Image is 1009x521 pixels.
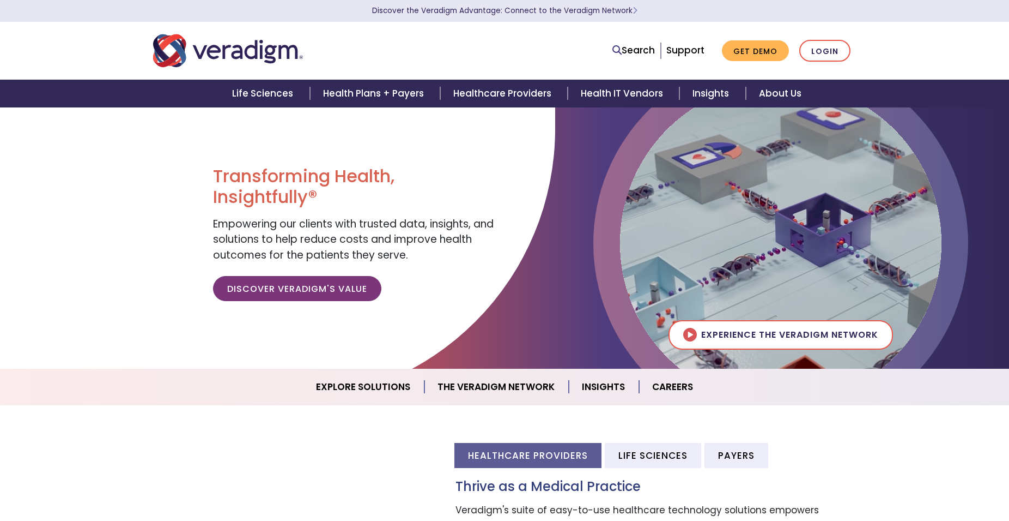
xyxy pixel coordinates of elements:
span: Learn More [633,5,637,16]
a: About Us [746,80,815,107]
a: Life Sciences [219,80,309,107]
a: Healthcare Providers [440,80,568,107]
a: Health IT Vendors [568,80,679,107]
a: Search [612,43,655,58]
a: Discover Veradigm's Value [213,276,381,301]
li: Life Sciences [605,443,701,468]
a: Explore Solutions [303,373,424,401]
a: Support [666,44,704,57]
a: Careers [639,373,706,401]
a: Insights [569,373,639,401]
a: The Veradigm Network [424,373,569,401]
li: Payers [704,443,768,468]
a: Health Plans + Payers [310,80,440,107]
a: Get Demo [722,40,789,62]
a: Login [799,40,850,62]
a: Discover the Veradigm Advantage: Connect to the Veradigm NetworkLearn More [372,5,637,16]
h1: Transforming Health, Insightfully® [213,166,496,208]
h3: Thrive as a Medical Practice [455,479,856,495]
a: Insights [679,80,745,107]
img: Veradigm logo [153,33,303,69]
span: Empowering our clients with trusted data, insights, and solutions to help reduce costs and improv... [213,217,494,262]
li: Healthcare Providers [454,443,601,468]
